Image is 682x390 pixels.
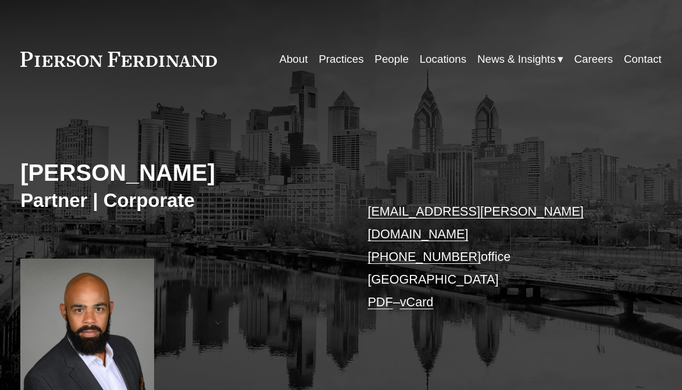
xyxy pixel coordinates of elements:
[367,295,392,309] a: PDF
[20,189,341,213] h3: Partner | Corporate
[374,48,409,70] a: People
[20,159,341,187] h2: [PERSON_NAME]
[624,48,662,70] a: Contact
[367,201,634,314] p: office [GEOGRAPHIC_DATA] –
[574,48,613,70] a: Careers
[477,48,563,70] a: folder dropdown
[367,249,481,264] a: [PHONE_NUMBER]
[420,48,466,70] a: Locations
[400,295,434,309] a: vCard
[319,48,363,70] a: Practices
[367,204,583,241] a: [EMAIL_ADDRESS][PERSON_NAME][DOMAIN_NAME]
[477,49,556,69] span: News & Insights
[279,48,308,70] a: About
